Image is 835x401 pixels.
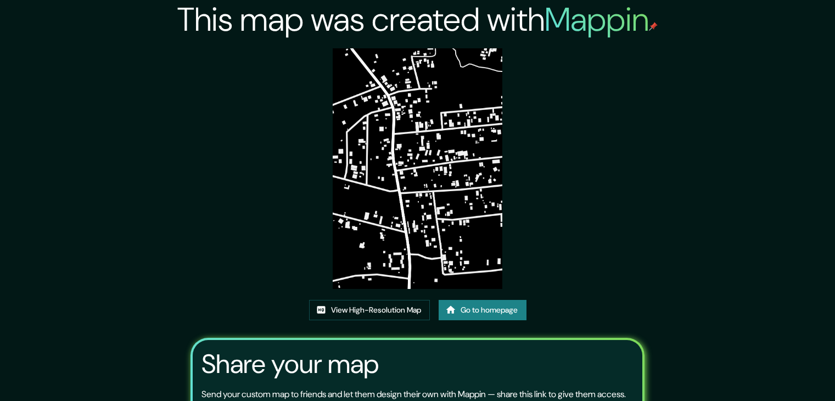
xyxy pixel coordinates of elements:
[201,388,626,401] p: Send your custom map to friends and let them design their own with Mappin — share this link to gi...
[333,48,503,289] img: created-map
[309,300,430,320] a: View High-Resolution Map
[439,300,526,320] a: Go to homepage
[649,22,658,31] img: mappin-pin
[201,349,379,380] h3: Share your map
[737,358,823,389] iframe: Help widget launcher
